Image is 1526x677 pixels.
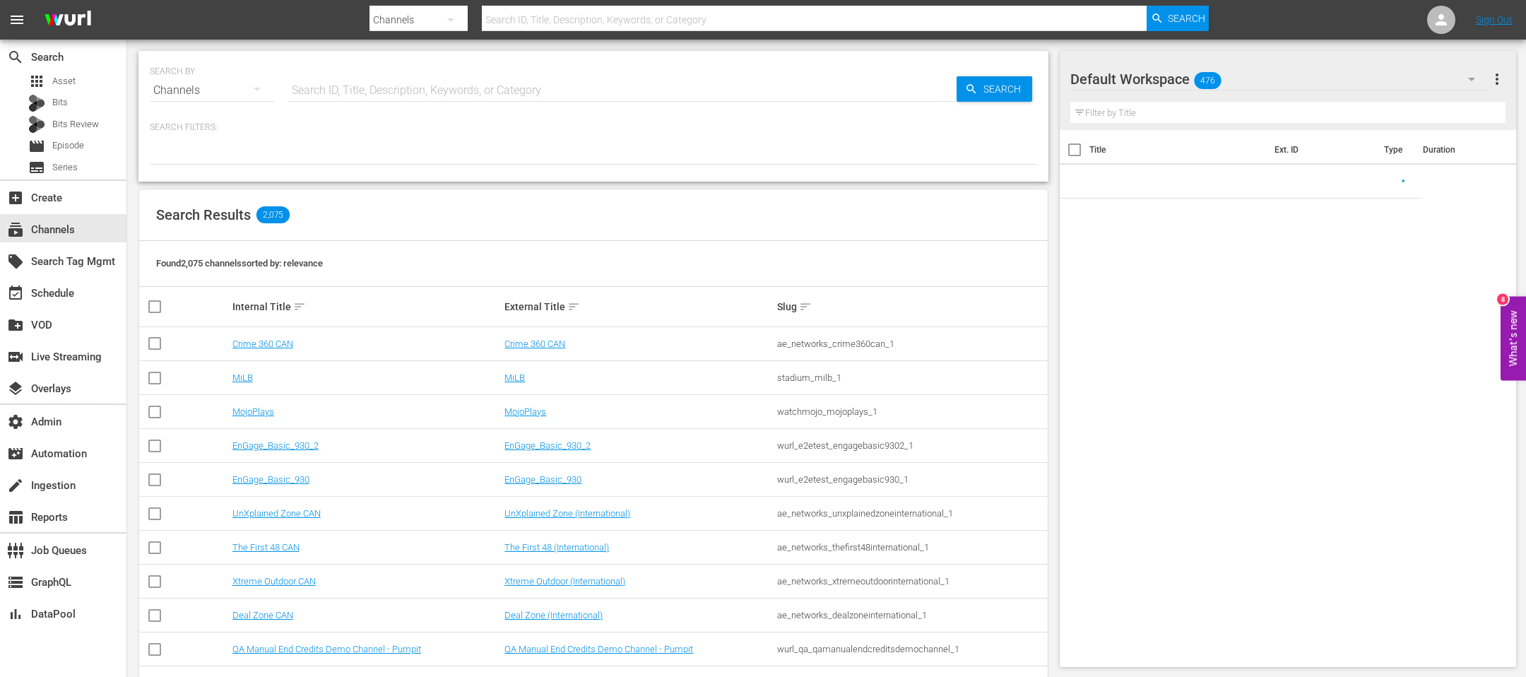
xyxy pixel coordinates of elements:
[232,644,421,654] a: QA Manual End Credits Demo Channel - Pumpit
[1089,130,1266,170] th: Title
[7,49,24,66] span: Search
[232,338,293,349] a: Crime 360 CAN
[504,440,591,451] a: EnGage_Basic_930_2
[1414,130,1499,170] th: Duration
[957,76,1032,102] button: Search
[504,406,546,417] a: MojoPlays
[7,380,24,397] span: Overlays
[777,644,1046,654] div: wurl_qa_qamanualendcreditsdemochannel_1
[504,338,565,349] a: Crime 360 CAN
[799,300,812,313] span: sort
[7,221,24,238] span: Channels
[7,574,24,591] span: GraphQL
[52,139,84,153] span: Episode
[156,258,323,269] span: Found 2,075 channels sorted by: relevance
[7,477,24,494] span: Ingestion
[232,474,309,485] a: EnGage_Basic_930
[777,508,1046,519] div: ae_networks_unxplainedzoneinternational_1
[232,298,501,315] div: Internal Title
[150,122,1037,134] p: Search Filters:
[1376,130,1414,170] th: Type
[150,71,274,110] div: Channels
[7,542,24,559] span: Job Queues
[777,298,1046,315] div: Slug
[232,542,300,553] a: The First 48 CAN
[777,440,1046,451] div: wurl_e2etest_engagebasic9302_1
[1489,71,1506,88] span: more_vert
[504,298,773,315] div: External Title
[256,206,290,223] span: 2,075
[232,372,253,383] a: MiLB
[7,606,24,623] span: DataPool
[567,300,580,313] span: sort
[7,285,24,302] span: Schedule
[1266,130,1376,170] th: Ext. ID
[52,160,78,175] span: Series
[34,4,102,37] img: ans4CAIJ8jUAAAAAAAAAAAAAAAAAAAAAAAAgQb4GAAAAAAAAAAAAAAAAAAAAAAAAJMjXAAAAAAAAAAAAAAAAAAAAAAAAgAT5G...
[7,317,24,334] span: VOD
[504,610,603,620] a: Deal Zone (International)
[978,76,1032,102] span: Search
[7,445,24,462] span: Automation
[1147,6,1209,31] button: Search
[28,116,45,133] div: Bits Review
[232,406,274,417] a: MojoPlays
[28,159,45,176] span: Series
[1476,14,1513,25] a: Sign Out
[504,542,609,553] a: The First 48 (International)
[28,95,45,112] div: Bits
[7,509,24,526] span: Reports
[232,508,321,519] a: UnXplained Zone CAN
[777,610,1046,620] div: ae_networks_dealzoneinternational_1
[156,206,251,223] span: Search Results
[232,576,316,587] a: Xtreme Outdoor CAN
[777,406,1046,417] div: watchmojo_mojoplays_1
[7,189,24,206] span: Create
[504,508,630,519] a: UnXplained Zone (International)
[52,95,68,110] span: Bits
[293,300,306,313] span: sort
[28,73,45,90] span: Asset
[52,117,99,131] span: Bits Review
[777,474,1046,485] div: wurl_e2etest_engagebasic930_1
[777,338,1046,349] div: ae_networks_crime360can_1
[1497,294,1508,305] div: 8
[1501,297,1526,381] button: Open Feedback Widget
[232,440,319,451] a: EnGage_Basic_930_2
[7,348,24,365] span: Live Streaming
[1168,6,1205,31] span: Search
[1070,59,1489,99] div: Default Workspace
[52,74,76,88] span: Asset
[1194,66,1221,95] span: 476
[232,610,293,620] a: Deal Zone CAN
[504,576,625,587] a: Xtreme Outdoor (International)
[8,11,25,28] span: menu
[777,372,1046,383] div: stadium_milb_1
[504,644,693,654] a: QA Manual End Credits Demo Channel - Pumpit
[504,474,581,485] a: EnGage_Basic_930
[7,253,24,270] span: Search Tag Mgmt
[777,542,1046,553] div: ae_networks_thefirst48international_1
[504,372,525,383] a: MiLB
[28,138,45,155] span: Episode
[1489,62,1506,96] button: more_vert
[777,576,1046,587] div: ae_networks_xtremeoutdoorinternational_1
[7,413,24,430] span: Admin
